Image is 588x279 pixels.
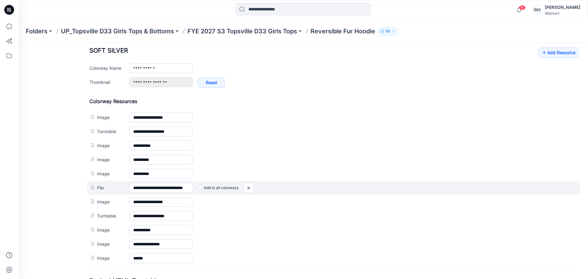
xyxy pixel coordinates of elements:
[519,5,526,10] span: 16
[79,71,105,78] label: Image
[79,212,105,218] label: Image
[187,27,297,35] a: FYE 2027 S3 Topsville D33 Girls Tops
[71,55,560,61] h4: Colorway Resources
[71,235,560,241] h4: Packed HTML Turntable
[79,198,105,204] label: Image
[179,140,220,150] label: Add to all colorways
[545,11,580,16] div: Walmart
[179,141,183,145] input: Add to all colorways
[79,141,105,148] label: File
[61,27,174,35] a: UP_Topsville D33 Girls Tops & Bottoms
[26,27,47,35] a: Folders
[378,27,398,35] button: 30
[311,27,375,35] p: Reversible Fur Hoodie
[18,43,588,279] iframe: edit-style
[545,4,580,11] div: [PERSON_NAME]
[79,113,105,120] label: Image
[79,184,105,190] label: Image
[385,28,390,35] p: 30
[531,4,542,15] div: GH
[225,140,235,150] img: close-btn.svg
[79,99,105,106] label: Image
[79,169,105,176] label: Turntable
[79,155,105,162] label: Image
[79,127,105,134] label: Image
[79,85,105,92] label: Turntable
